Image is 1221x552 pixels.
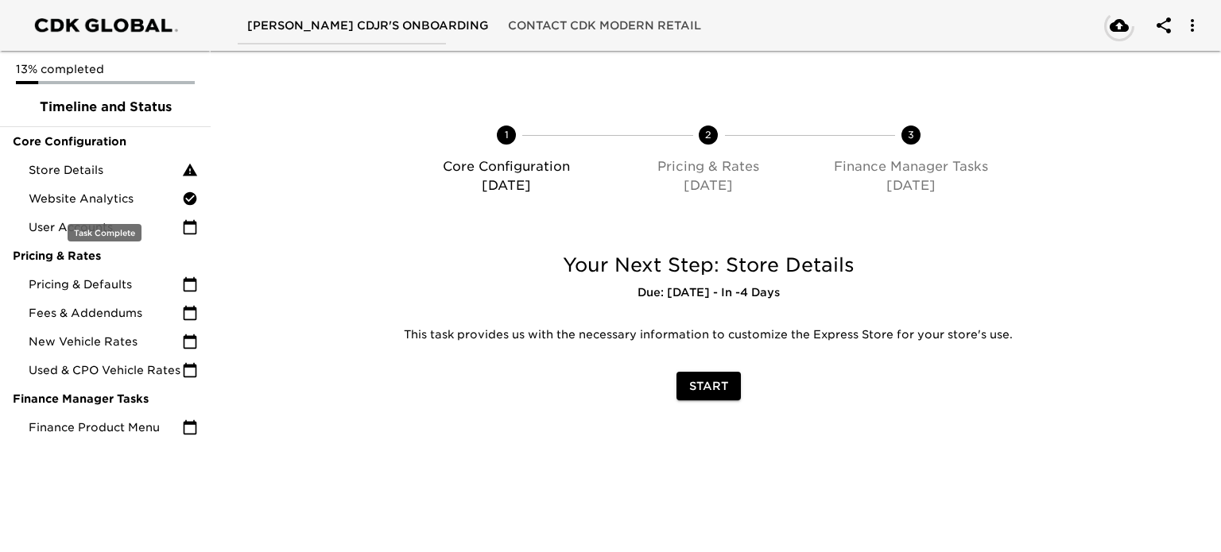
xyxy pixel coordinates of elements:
[29,191,182,207] span: Website Analytics
[13,133,198,149] span: Core Configuration
[1100,6,1138,44] button: save
[411,157,601,176] p: Core Configuration
[508,16,701,36] span: Contact CDK Modern Retail
[13,98,198,117] span: Timeline and Status
[13,248,198,264] span: Pricing & Rates
[16,61,195,77] p: 13% completed
[29,276,182,292] span: Pricing & Defaults
[705,129,711,141] text: 2
[614,157,804,176] p: Pricing & Rates
[29,305,182,321] span: Fees & Addendums
[411,176,601,195] p: [DATE]
[29,419,182,435] span: Finance Product Menu
[676,372,741,401] button: Start
[614,176,804,195] p: [DATE]
[504,129,508,141] text: 1
[397,327,1020,343] p: This task provides us with the necessary information to customize the Express Store for your stor...
[13,391,198,407] span: Finance Manager Tasks
[816,176,1006,195] p: [DATE]
[29,162,182,178] span: Store Details
[386,284,1032,302] h6: Due: [DATE] - In -4 Days
[1173,6,1211,44] button: account of current user
[386,253,1032,278] h5: Your Next Step: Store Details
[908,129,914,141] text: 3
[816,157,1006,176] p: Finance Manager Tasks
[29,219,182,235] span: User Accounts
[1145,6,1183,44] button: account of current user
[29,334,182,349] span: New Vehicle Rates
[247,16,489,36] span: [PERSON_NAME] CDJR's Onboarding
[29,362,182,378] span: Used & CPO Vehicle Rates
[689,376,728,396] span: Start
